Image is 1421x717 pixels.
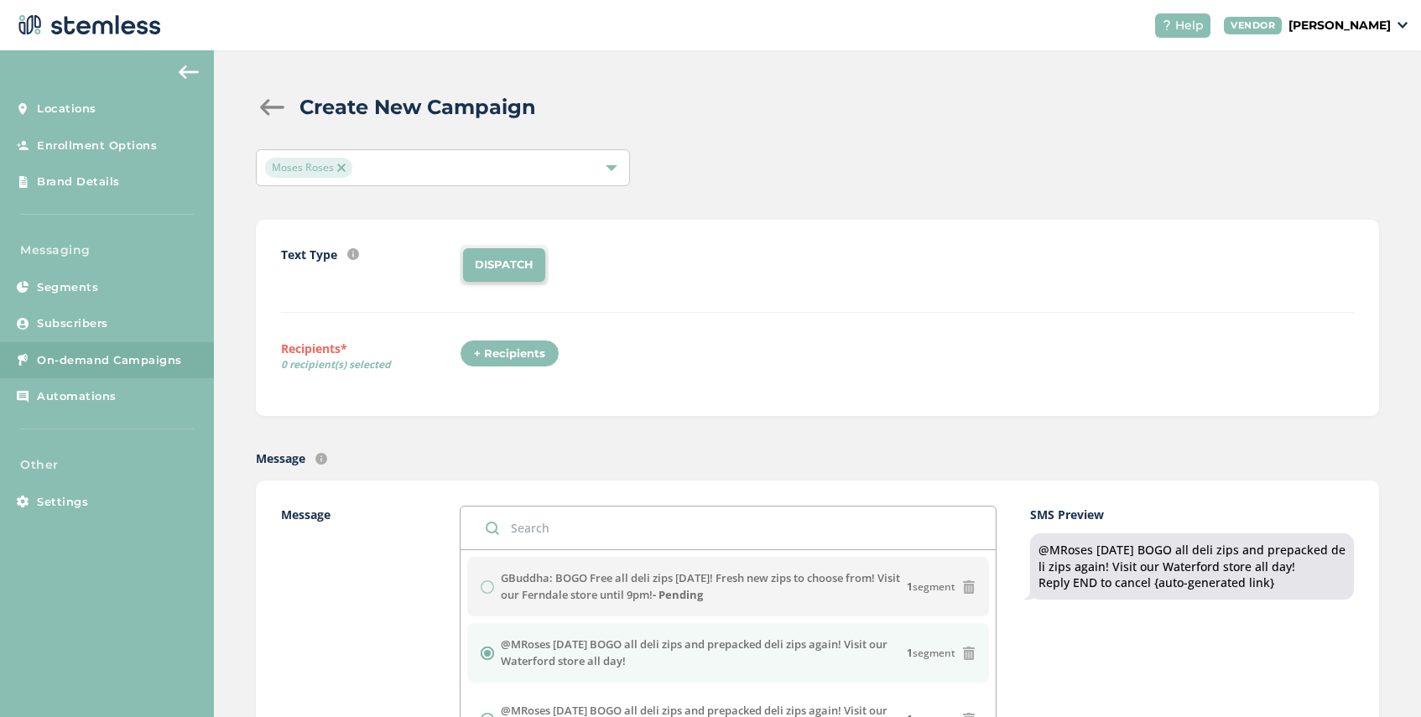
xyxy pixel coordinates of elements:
span: 0 recipient(s) selected [281,357,460,372]
label: Recipients* [281,340,460,378]
iframe: Chat Widget [1337,636,1421,717]
span: segment [907,579,955,595]
span: segment [907,646,955,661]
img: logo-dark-0685b13c.svg [13,8,161,42]
input: Search [461,507,996,549]
label: @MRoses [DATE] BOGO all deli zips and prepacked deli zips again! Visit our Waterford store all day! [501,636,907,669]
label: Message [256,449,305,467]
h2: Create New Campaign [299,92,536,122]
span: On-demand Campaigns [37,352,182,369]
strong: 1 [907,579,913,594]
span: Enrollment Options [37,138,157,154]
strong: - Pending [653,587,703,602]
span: Segments [37,279,98,296]
img: icon-help-white-03924b79.svg [1162,20,1172,30]
span: Moses Roses [265,158,352,178]
span: Brand Details [37,174,120,190]
span: Settings [37,494,88,511]
img: icon-info-236977d2.svg [347,248,359,260]
img: icon_down-arrow-small-66adaf34.svg [1398,22,1408,29]
span: Automations [37,388,117,405]
strong: 1 [907,646,913,660]
div: @MRoses [DATE] BOGO all deli zips and prepacked deli zips again! Visit our Waterford store all da... [1038,542,1346,591]
img: icon-info-236977d2.svg [315,453,327,465]
p: [PERSON_NAME] [1288,17,1391,34]
span: Help [1175,17,1204,34]
label: GBuddha: BOGO Free all deli zips [DATE]! Fresh new zips to choose from! Visit our Ferndale store ... [501,570,907,603]
label: Text Type [281,246,337,263]
label: SMS Preview [1030,506,1354,523]
div: VENDOR [1224,17,1282,34]
img: icon-arrow-back-accent-c549486e.svg [179,65,199,79]
span: Locations [37,101,96,117]
span: Subscribers [37,315,108,332]
img: icon-close-accent-8a337256.svg [337,164,346,172]
li: DISPATCH [463,248,545,282]
div: + Recipients [460,340,560,368]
